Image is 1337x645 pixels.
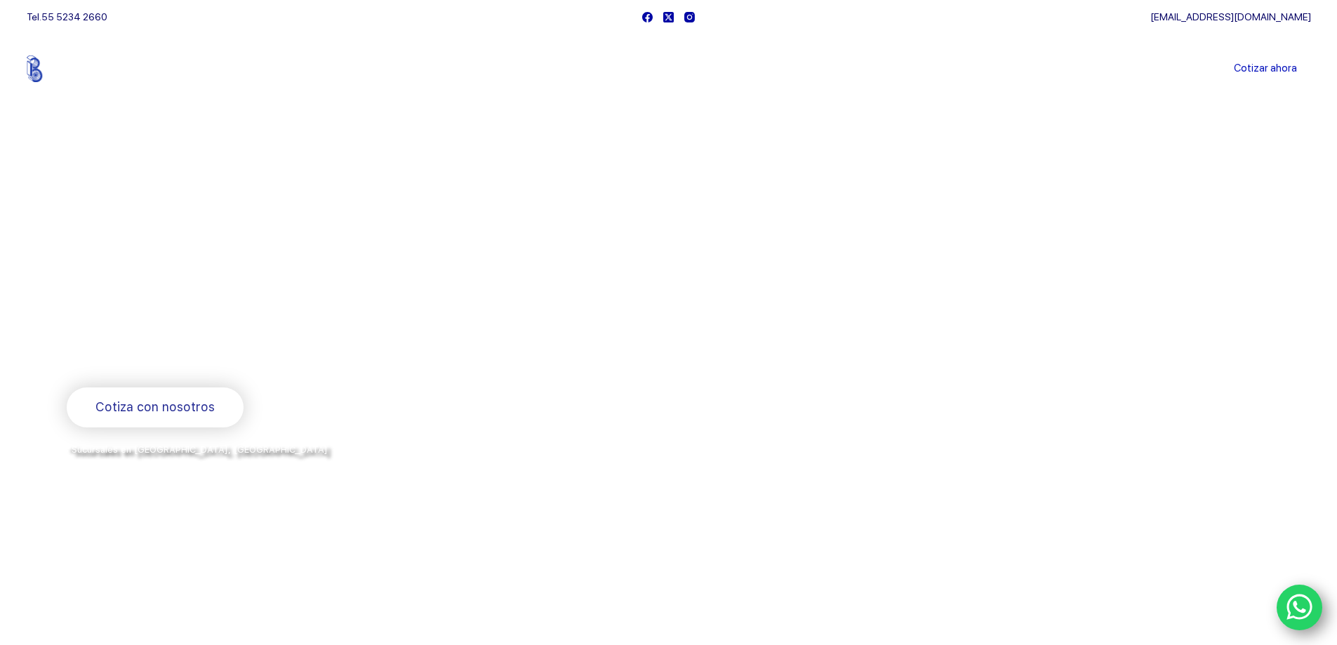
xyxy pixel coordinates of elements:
[642,12,653,22] a: Facebook
[67,387,244,427] a: Cotiza con nosotros
[1150,11,1311,22] a: [EMAIL_ADDRESS][DOMAIN_NAME]
[95,397,215,418] span: Cotiza con nosotros
[67,444,328,455] span: *Sucursales en [GEOGRAPHIC_DATA], [GEOGRAPHIC_DATA]
[27,55,114,82] img: Balerytodo
[503,34,834,104] nav: Menu Principal
[41,11,107,22] a: 55 5234 2660
[1277,585,1323,631] a: WhatsApp
[67,239,573,336] span: Somos los doctores de la industria
[27,11,107,22] span: Tel.
[67,351,344,368] span: Rodamientos y refacciones industriales
[67,209,246,227] span: Bienvenido a Balerytodo®
[1220,55,1311,83] a: Cotizar ahora
[684,12,695,22] a: Instagram
[67,460,406,471] span: y envíos a todo [GEOGRAPHIC_DATA] por la paquetería de su preferencia
[663,12,674,22] a: X (Twitter)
